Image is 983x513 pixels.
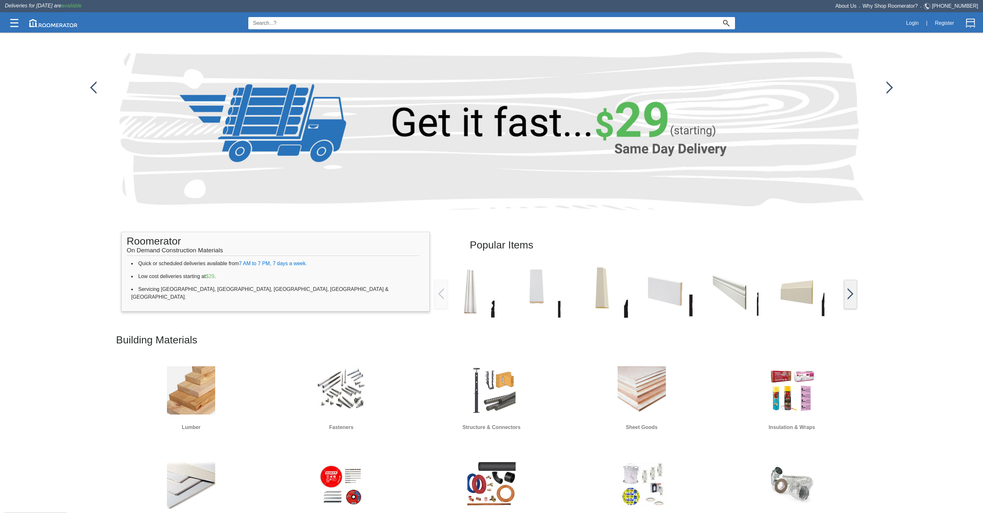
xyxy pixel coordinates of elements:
span: $29 [206,274,215,279]
img: Telephone.svg [924,2,932,10]
h2: Building Materials [116,329,867,351]
h1: Roomerator [127,232,419,256]
img: Screw.jpg [317,366,365,415]
img: Insulation.jpg [768,366,816,415]
img: /app/images/Buttons/favicon.jpg [640,263,696,320]
img: Categories.svg [10,19,18,27]
img: Search_Icon.svg [723,20,730,26]
img: /app/images/Buttons/favicon.jpg [887,81,893,94]
h6: Fasteners [301,423,381,432]
img: Plumbing.jpg [467,461,516,509]
button: Login [903,16,922,30]
img: HVAC.jpg [768,461,816,509]
img: /app/images/Buttons/favicon.jpg [574,263,630,320]
img: /app/images/Buttons/favicon.jpg [508,263,565,320]
span: Deliveries for [DATE] are [5,3,82,8]
div: | [922,16,931,30]
img: Drywall.jpg [167,461,215,509]
img: /app/images/Buttons/favicon.jpg [848,288,853,300]
h6: Sheet Goods [602,423,682,432]
span: • [857,5,863,8]
img: roomerator-logo.svg [29,19,78,27]
input: Search...? [248,17,718,29]
h6: Lumber [151,423,231,432]
li: Quick or scheduled deliveries available from [131,257,420,270]
a: [PHONE_NUMBER] [932,3,978,9]
span: On Demand Construction Materials [127,244,223,254]
img: S&H.jpg [467,366,516,415]
h6: Structure & Connectors [451,423,532,432]
a: Structure & Connectors [451,361,532,435]
img: Electrical.jpg [618,461,666,509]
li: Low cost deliveries starting at . [131,270,420,283]
li: Servicing [GEOGRAPHIC_DATA], [GEOGRAPHIC_DATA], [GEOGRAPHIC_DATA], [GEOGRAPHIC_DATA] & [GEOGRAPHI... [131,283,420,303]
a: Insulation & Wraps [752,361,832,435]
button: Register [931,16,958,30]
img: Sheet_Good.jpg [618,366,666,415]
img: /app/images/Buttons/favicon.jpg [706,263,762,320]
img: /app/images/Buttons/favicon.jpg [442,263,499,320]
img: Blades-&-Bits.jpg [317,461,365,509]
a: Fasteners [301,361,381,435]
img: /app/images/Buttons/favicon.jpg [772,263,828,320]
img: /app/images/Buttons/favicon.jpg [90,81,96,94]
h6: Insulation & Wraps [752,423,832,432]
h2: Popular Items [470,234,822,256]
img: /app/images/Buttons/favicon.jpg [838,263,894,320]
span: available [61,3,82,8]
a: Sheet Goods [602,361,682,435]
img: Cart.svg [966,18,975,28]
a: Why Shop Roomerator? [863,3,918,9]
a: About Us [835,3,857,9]
img: /app/images/Buttons/favicon.jpg [438,288,444,300]
span: 7 AM to 7 PM, 7 days a week. [239,261,307,266]
a: Lumber [151,361,231,435]
img: Lumber.jpg [167,366,215,415]
span: • [918,5,924,8]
